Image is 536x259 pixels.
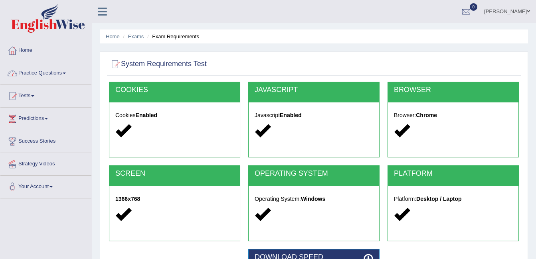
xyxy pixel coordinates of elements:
strong: Windows [301,196,325,202]
a: Tests [0,85,91,105]
span: 0 [470,3,478,11]
h2: PLATFORM [394,170,512,178]
h2: System Requirements Test [109,58,207,70]
a: Your Account [0,176,91,196]
h5: Javascript [255,112,373,118]
a: Predictions [0,108,91,128]
a: Practice Questions [0,62,91,82]
h2: BROWSER [394,86,512,94]
strong: Chrome [416,112,437,118]
a: Success Stories [0,130,91,150]
h2: JAVASCRIPT [255,86,373,94]
h2: SCREEN [115,170,234,178]
h2: COOKIES [115,86,234,94]
h5: Browser: [394,112,512,118]
a: Home [0,39,91,59]
strong: 1366x768 [115,196,140,202]
h5: Platform: [394,196,512,202]
strong: Desktop / Laptop [416,196,462,202]
h5: Operating System: [255,196,373,202]
strong: Enabled [280,112,301,118]
a: Strategy Videos [0,153,91,173]
strong: Enabled [136,112,157,118]
h2: OPERATING SYSTEM [255,170,373,178]
li: Exam Requirements [145,33,199,40]
h5: Cookies [115,112,234,118]
a: Exams [128,33,144,39]
a: Home [106,33,120,39]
